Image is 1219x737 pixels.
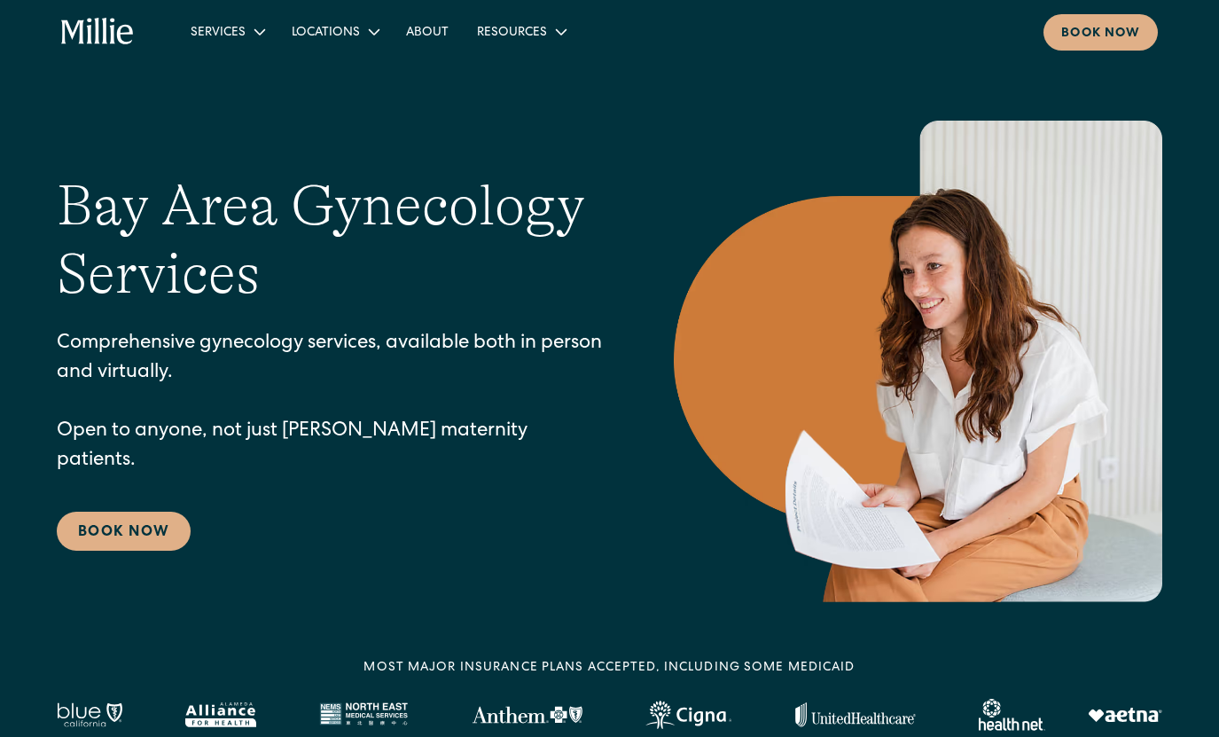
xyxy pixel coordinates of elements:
img: North East Medical Services logo [319,702,408,727]
div: Services [176,17,277,46]
img: United Healthcare logo [795,702,916,727]
img: Cigna logo [645,701,731,729]
div: Locations [277,17,392,46]
p: Comprehensive gynecology services, available both in person and virtually. Open to anyone, not ju... [57,330,603,476]
img: Aetna logo [1088,708,1162,722]
div: Locations [292,24,360,43]
div: Resources [463,17,579,46]
img: Healthnet logo [979,699,1045,731]
a: About [392,17,463,46]
h1: Bay Area Gynecology Services [57,172,603,309]
img: Smiling woman holding documents during a consultation, reflecting supportive guidance in maternit... [674,121,1162,602]
div: Resources [477,24,547,43]
img: Alameda Alliance logo [185,702,255,727]
a: Book Now [57,512,191,551]
div: Book now [1061,25,1140,43]
img: Anthem Logo [472,706,582,724]
div: MOST MAJOR INSURANCE PLANS ACCEPTED, INCLUDING some MEDICAID [363,659,855,678]
div: Services [191,24,246,43]
img: Blue California logo [57,702,122,727]
a: Book now [1043,14,1158,51]
a: home [61,18,134,46]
